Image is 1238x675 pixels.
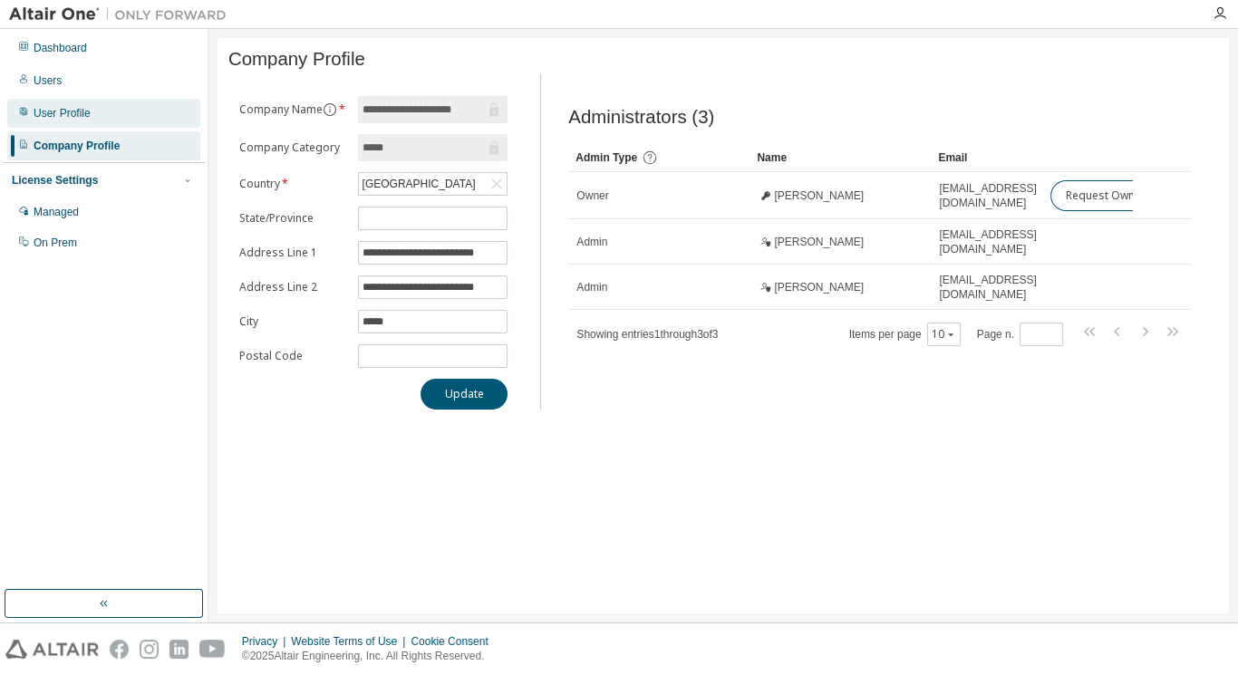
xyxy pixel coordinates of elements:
div: Email [938,143,1035,172]
div: Dashboard [34,41,87,55]
span: [EMAIL_ADDRESS][DOMAIN_NAME] [939,181,1036,210]
span: Company Profile [228,49,365,70]
div: Website Terms of Use [291,634,411,649]
label: Address Line 1 [239,246,347,260]
div: License Settings [12,173,98,188]
span: [PERSON_NAME] [774,235,864,249]
label: City [239,314,347,329]
span: [EMAIL_ADDRESS][DOMAIN_NAME] [939,273,1036,302]
div: On Prem [34,236,77,250]
div: Cookie Consent [411,634,498,649]
label: Address Line 2 [239,280,347,294]
label: State/Province [239,211,347,226]
img: linkedin.svg [169,640,189,659]
img: instagram.svg [140,640,159,659]
div: [GEOGRAPHIC_DATA] [359,173,508,195]
span: Owner [576,188,608,203]
img: youtube.svg [199,640,226,659]
span: Admin [576,235,607,249]
div: [GEOGRAPHIC_DATA] [360,174,479,194]
img: altair_logo.svg [5,640,99,659]
span: Showing entries 1 through 3 of 3 [576,328,718,341]
span: [PERSON_NAME] [774,280,864,294]
label: Company Category [239,140,347,155]
div: Users [34,73,62,88]
div: User Profile [34,106,91,121]
button: 10 [932,327,956,342]
label: Country [239,177,347,191]
div: Privacy [242,634,291,649]
button: Request Owner Change [1050,180,1204,211]
span: Admin [576,280,607,294]
button: Update [421,379,508,410]
span: Admin Type [575,151,637,164]
span: [PERSON_NAME] [774,188,864,203]
span: Administrators (3) [568,107,714,128]
span: [EMAIL_ADDRESS][DOMAIN_NAME] [939,227,1036,256]
div: Managed [34,205,79,219]
p: © 2025 Altair Engineering, Inc. All Rights Reserved. [242,649,499,664]
label: Company Name [239,102,347,117]
label: Postal Code [239,349,347,363]
button: information [323,102,337,117]
img: facebook.svg [110,640,129,659]
span: Page n. [977,323,1063,346]
span: Items per page [849,323,961,346]
div: Company Profile [34,139,120,153]
img: Altair One [9,5,236,24]
div: Name [757,143,924,172]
